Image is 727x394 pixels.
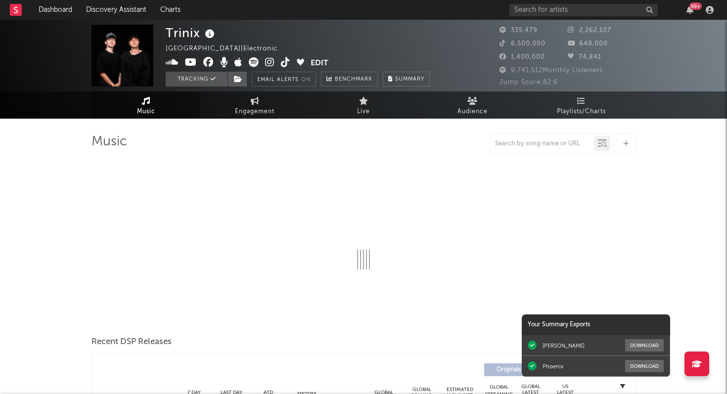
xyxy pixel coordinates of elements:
[491,367,536,373] span: Originals ( 0 )
[557,106,606,118] span: Playlists/Charts
[321,72,378,87] a: Benchmark
[686,6,693,14] button: 99+
[568,41,608,47] span: 648,000
[543,363,563,370] div: Phoenix
[509,4,658,16] input: Search for artists
[689,2,702,10] div: 99 +
[395,77,424,82] span: Summary
[522,314,670,335] div: Your Summary Exports
[91,91,200,119] a: Music
[166,72,227,87] button: Tracking
[484,363,551,376] button: Originals(0)
[166,25,217,41] div: Trinix
[500,79,558,86] span: Jump Score: 82.6
[301,77,311,83] em: On
[335,74,372,86] span: Benchmark
[543,342,585,349] div: [PERSON_NAME]
[309,91,418,119] a: Live
[311,57,328,70] button: Edit
[527,91,636,119] a: Playlists/Charts
[200,91,309,119] a: Engagement
[568,54,601,60] span: 74,841
[252,72,316,87] button: Email AlertsOn
[490,140,594,148] input: Search by song name or URL
[91,336,172,348] span: Recent DSP Releases
[625,360,664,372] button: Download
[625,339,664,351] button: Download
[568,27,611,34] span: 2,262,107
[500,27,538,34] span: 335,479
[137,106,155,118] span: Music
[166,43,289,55] div: [GEOGRAPHIC_DATA] | Electronic
[383,72,430,87] button: Summary
[418,91,527,119] a: Audience
[500,41,545,47] span: 6,500,000
[235,106,274,118] span: Engagement
[500,54,545,60] span: 1,400,000
[457,106,488,118] span: Audience
[357,106,370,118] span: Live
[500,67,603,74] span: 9,741,512 Monthly Listeners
